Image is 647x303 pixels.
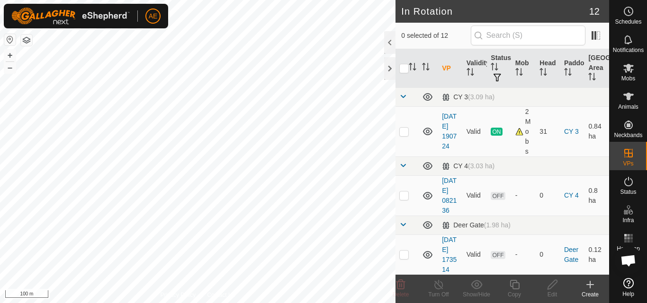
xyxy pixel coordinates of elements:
div: Show/Hide [458,290,495,299]
input: Search (S) [471,26,585,45]
div: Create [571,290,609,299]
span: Schedules [615,19,641,25]
a: [DATE] 082136 [442,177,457,214]
a: Contact Us [207,291,235,299]
span: OFF [491,192,505,200]
span: 0 selected of 12 [401,31,470,41]
p-sorticon: Activate to sort [564,69,572,77]
span: AE [149,11,158,21]
th: Status [487,49,512,88]
div: Deer Gate [442,221,511,229]
button: Map Layers [21,35,32,46]
td: 0 [536,234,560,275]
button: Reset Map [4,34,16,45]
span: Notifications [613,47,644,53]
span: (3.03 ha) [468,162,494,170]
span: Animals [618,104,638,110]
a: [DATE] 190724 [442,113,457,150]
span: Neckbands [614,132,642,138]
span: Status [620,189,636,195]
span: Mobs [621,76,635,81]
th: Mob [512,49,536,88]
span: (3.09 ha) [468,93,494,101]
td: 31 [536,106,560,156]
h2: In Rotation [401,6,589,17]
a: CY 3 [564,128,579,135]
div: CY 3 [442,93,494,101]
span: 12 [589,4,600,18]
a: [DATE] 173514 [442,236,457,273]
span: (1.98 ha) [484,221,511,229]
p-sorticon: Activate to sort [409,64,416,72]
th: VP [438,49,463,88]
td: Valid [463,175,487,216]
div: CY 4 [442,162,494,170]
td: Valid [463,234,487,275]
button: – [4,62,16,73]
span: Heatmap [617,246,640,251]
p-sorticon: Activate to sort [515,69,523,77]
td: 0 [536,175,560,216]
p-sorticon: Activate to sort [467,69,474,77]
a: Help [610,274,647,301]
a: CY 4 [564,191,579,199]
div: Open chat [614,246,643,275]
span: Help [622,291,634,297]
td: 0.12 ha [584,234,609,275]
span: Infra [622,217,634,223]
div: - [515,250,532,260]
a: Privacy Policy [161,291,196,299]
th: [GEOGRAPHIC_DATA] Area [584,49,609,88]
td: 0.8 ha [584,175,609,216]
div: 2 Mobs [515,107,532,156]
p-sorticon: Activate to sort [491,64,498,72]
th: Paddock [560,49,585,88]
div: Turn Off [420,290,458,299]
span: ON [491,128,502,136]
div: Edit [533,290,571,299]
img: Gallagher Logo [11,8,130,25]
span: Delete [393,291,409,298]
th: Validity [463,49,487,88]
th: Head [536,49,560,88]
span: OFF [491,251,505,259]
p-sorticon: Activate to sort [422,64,430,72]
span: VPs [623,161,633,166]
p-sorticon: Activate to sort [539,69,547,77]
div: - [515,190,532,200]
button: + [4,50,16,61]
td: 0.84 ha [584,106,609,156]
div: Copy [495,290,533,299]
td: Valid [463,106,487,156]
a: Deer Gate [564,246,578,263]
p-sorticon: Activate to sort [588,74,596,82]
